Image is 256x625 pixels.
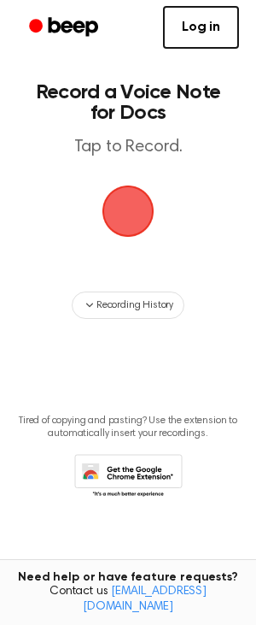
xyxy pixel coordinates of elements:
[163,6,239,49] a: Log in
[83,586,207,613] a: [EMAIL_ADDRESS][DOMAIN_NAME]
[31,137,225,158] p: Tap to Record.
[31,82,225,123] h1: Record a Voice Note for Docs
[102,186,154,237] img: Beep Logo
[14,415,242,440] p: Tired of copying and pasting? Use the extension to automatically insert your recordings.
[72,292,184,319] button: Recording History
[10,585,246,615] span: Contact us
[96,298,173,313] span: Recording History
[17,11,113,44] a: Beep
